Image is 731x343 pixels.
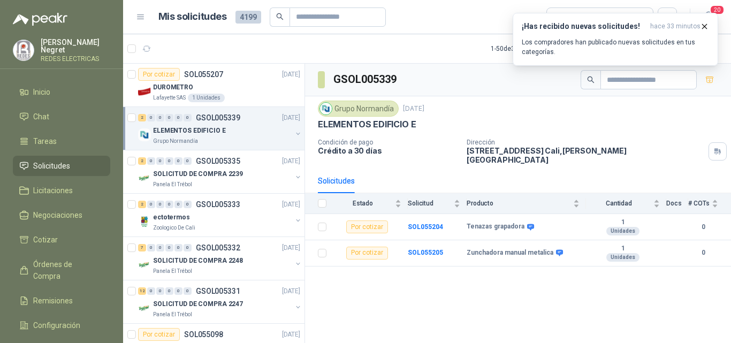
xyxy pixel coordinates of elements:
[156,287,164,295] div: 0
[650,22,700,31] span: hace 33 minutos
[138,111,302,146] a: 2 0 0 0 0 0 GSOL005339[DATE] Company LogoELEMENTOS EDIFICIO EGrupo Normandía
[138,155,302,189] a: 2 0 0 0 0 0 GSOL005335[DATE] Company LogoSOLICITUD DE COMPRA 2239Panela El Trébol
[408,223,443,231] a: SOL055204
[196,244,240,251] p: GSOL005332
[606,227,639,235] div: Unidades
[196,157,240,165] p: GSOL005335
[33,185,73,196] span: Licitaciones
[184,244,192,251] div: 0
[138,241,302,276] a: 7 0 0 0 0 0 GSOL005332[DATE] Company LogoSOLICITUD DE COMPRA 2248Panela El Trébol
[156,244,164,251] div: 0
[282,330,300,340] p: [DATE]
[184,157,192,165] div: 0
[138,85,151,98] img: Company Logo
[184,331,223,338] p: SOL055098
[165,201,173,208] div: 0
[13,106,110,127] a: Chat
[13,254,110,286] a: Órdenes de Compra
[174,157,182,165] div: 0
[282,243,300,253] p: [DATE]
[320,103,332,115] img: Company Logo
[333,193,408,214] th: Estado
[138,201,146,208] div: 2
[188,94,225,102] div: 1 Unidades
[153,126,226,136] p: ELEMENTOS EDIFICIO E
[138,198,302,232] a: 2 0 0 0 0 0 GSOL005333[DATE] Company LogoectotermosZoologico De Cali
[158,9,227,25] h1: Mis solicitudes
[13,180,110,201] a: Licitaciones
[147,114,155,121] div: 0
[138,215,151,228] img: Company Logo
[318,101,399,117] div: Grupo Normandía
[13,40,34,60] img: Company Logo
[467,223,524,231] b: Tenazas grapadora
[13,13,67,26] img: Logo peakr
[586,200,651,207] span: Cantidad
[666,193,688,214] th: Docs
[710,5,725,15] span: 20
[586,193,666,214] th: Cantidad
[408,193,467,214] th: Solicitud
[138,258,151,271] img: Company Logo
[282,113,300,123] p: [DATE]
[174,287,182,295] div: 0
[138,157,146,165] div: 2
[196,114,240,121] p: GSOL005339
[688,193,731,214] th: # COTs
[138,328,180,341] div: Por cotizar
[153,82,193,93] p: DUROMETRO
[165,114,173,121] div: 0
[156,157,164,165] div: 0
[235,11,261,24] span: 4199
[467,200,571,207] span: Producto
[13,291,110,311] a: Remisiones
[138,302,151,315] img: Company Logo
[346,220,388,233] div: Por cotizar
[165,244,173,251] div: 0
[282,200,300,210] p: [DATE]
[491,40,560,57] div: 1 - 50 de 3614
[13,205,110,225] a: Negociaciones
[153,94,186,102] p: Lafayette SAS
[153,169,243,179] p: SOLICITUD DE COMPRA 2239
[33,209,82,221] span: Negociaciones
[13,230,110,250] a: Cotizar
[153,310,192,319] p: Panela El Trébol
[41,56,110,62] p: REDES ELECTRICAS
[276,13,284,20] span: search
[153,267,192,276] p: Panela El Trébol
[467,193,586,214] th: Producto
[467,146,704,164] p: [STREET_ADDRESS] Cali , [PERSON_NAME][GEOGRAPHIC_DATA]
[147,244,155,251] div: 0
[196,287,240,295] p: GSOL005331
[688,222,718,232] b: 0
[33,234,58,246] span: Cotizar
[123,64,304,107] a: Por cotizarSOL055207[DATE] Company LogoDUROMETROLafayette SAS1 Unidades
[13,315,110,336] a: Configuración
[408,249,443,256] a: SOL055205
[318,119,416,130] p: ELEMENTOS EDIFICIO E
[346,247,388,260] div: Por cotizar
[606,253,639,262] div: Unidades
[318,139,458,146] p: Condición de pago
[138,287,146,295] div: 12
[184,114,192,121] div: 0
[138,114,146,121] div: 2
[13,82,110,102] a: Inicio
[138,172,151,185] img: Company Logo
[467,139,704,146] p: Dirección
[408,200,452,207] span: Solicitud
[147,157,155,165] div: 0
[184,71,223,78] p: SOL055207
[196,201,240,208] p: GSOL005333
[333,71,398,88] h3: GSOL005339
[138,68,180,81] div: Por cotizar
[153,299,243,309] p: SOLICITUD DE COMPRA 2247
[184,287,192,295] div: 0
[318,175,355,187] div: Solicitudes
[184,201,192,208] div: 0
[522,22,646,31] h3: ¡Has recibido nuevas solicitudes!
[553,11,576,23] div: Todas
